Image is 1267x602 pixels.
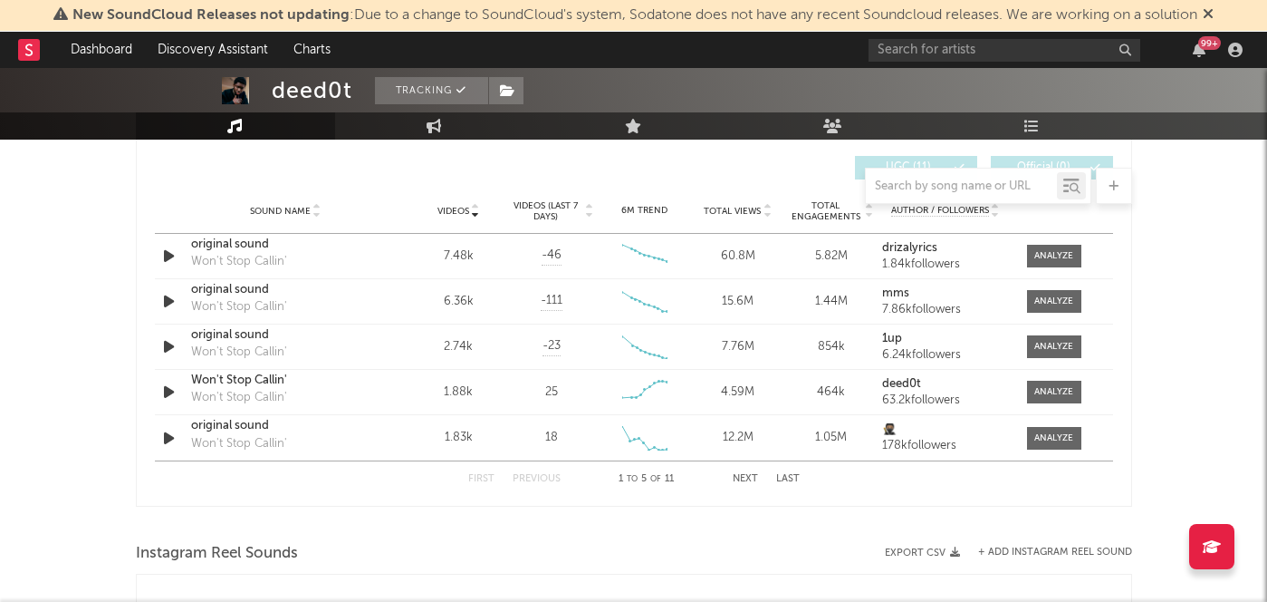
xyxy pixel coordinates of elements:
a: drizalyrics [882,242,1008,255]
div: 1.44M [789,293,873,311]
a: Won't Stop Callin' [191,372,380,390]
div: deed0t [272,77,352,104]
span: -46 [542,247,562,265]
div: + Add Instagram Reel Sound [960,548,1132,558]
div: 7.86k followers [882,304,1008,316]
strong: deed0t [882,378,921,390]
strong: drizalyrics [882,242,937,254]
span: -23 [542,337,561,355]
div: 1.88k [417,384,501,402]
div: 25 [545,384,558,402]
a: Discovery Assistant [145,32,281,68]
span: New SoundCloud Releases not updating [72,8,350,23]
div: 1.84k followers [882,258,1008,271]
a: Charts [281,32,343,68]
div: 99 + [1198,36,1221,50]
span: Videos (last 7 days) [509,200,582,222]
span: : Due to a change to SoundCloud's system, Sodatone does not have any recent Soundcloud releases. ... [72,8,1197,23]
button: First [468,474,494,484]
div: 60.8M [696,248,780,266]
button: Official(0) [991,156,1113,180]
div: Won't Stop Callin' [191,253,287,271]
span: Videos [437,206,469,217]
div: 7.48k [417,248,501,266]
input: Search for artists [869,39,1140,62]
div: 1 5 11 [597,469,696,490]
button: + Add Instagram Reel Sound [978,548,1132,558]
button: Last [776,474,800,484]
div: Won't Stop Callin' [191,344,287,362]
button: Export CSV [885,548,960,558]
div: 6M Trend [602,204,686,218]
div: 854k [789,338,873,356]
button: UGC(11) [855,156,977,180]
a: mms [882,287,1008,300]
button: Tracking [375,77,488,104]
span: Instagram Reel Sounds [136,543,298,565]
a: 🥷🏽 [882,423,1008,436]
div: 1.05M [789,429,873,447]
button: Previous [513,474,561,484]
input: Search by song name or URL [866,180,1057,194]
span: UGC ( 11 ) [867,162,950,173]
a: Dashboard [58,32,145,68]
div: 63.2k followers [882,394,1008,407]
span: Official ( 0 ) [1003,162,1086,173]
div: 178k followers [882,440,1008,452]
button: Next [733,474,758,484]
div: 7.76M [696,338,780,356]
div: 18 [545,429,558,447]
span: -111 [541,292,562,310]
div: 6.36k [417,293,501,311]
a: original sound [191,236,380,254]
a: original sound [191,326,380,345]
div: 2.74k [417,338,501,356]
a: deed0t [882,378,1008,391]
div: Won't Stop Callin' [191,389,287,407]
div: 4.59M [696,384,780,402]
div: 464k [789,384,873,402]
a: original sound [191,281,380,299]
div: Won't Stop Callin' [191,298,287,316]
span: to [627,475,638,483]
div: 6.24k followers [882,349,1008,362]
button: 99+ [1193,43,1205,57]
a: 1up [882,333,1008,345]
span: Author / Followers [891,205,989,217]
strong: 🥷🏽 [882,423,897,435]
div: Won't Stop Callin' [191,435,287,453]
span: Total Views [704,206,761,217]
span: Dismiss [1203,8,1214,23]
span: Sound Name [250,206,311,217]
div: 1.83k [417,429,501,447]
div: 15.6M [696,293,780,311]
strong: 1up [882,333,902,345]
span: of [650,475,661,483]
div: 5.82M [789,248,873,266]
span: Total Engagements [789,200,862,222]
a: original sound [191,417,380,435]
strong: mms [882,287,909,299]
div: 12.2M [696,429,780,447]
